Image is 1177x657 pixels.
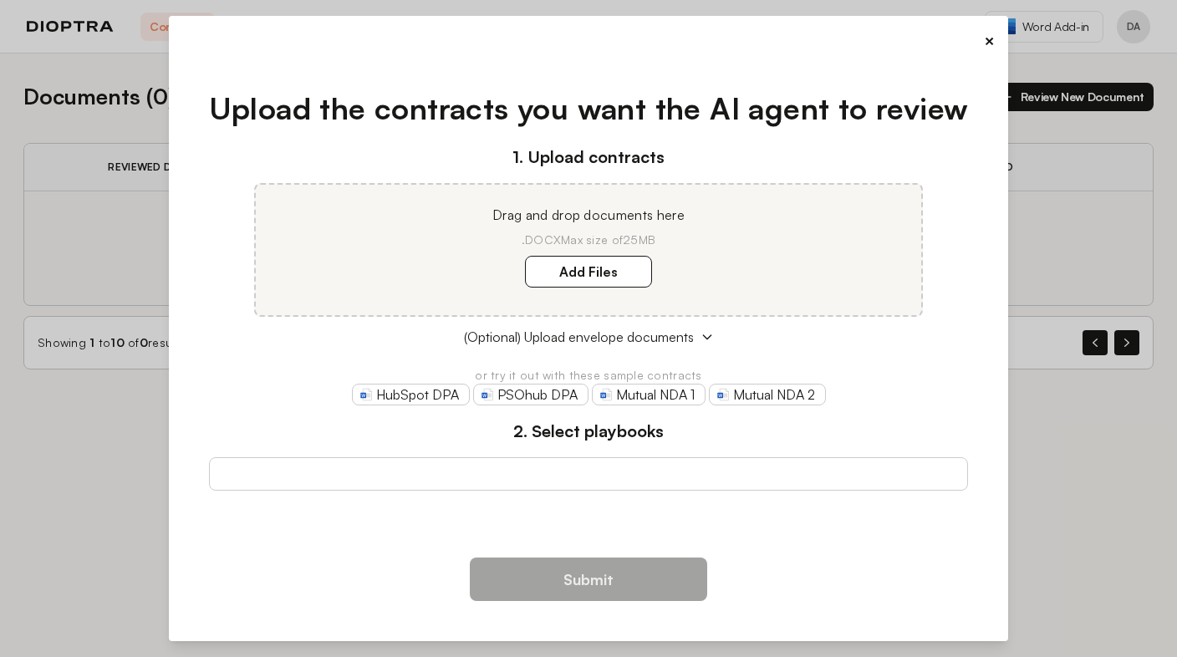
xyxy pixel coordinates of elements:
[209,419,969,444] h3: 2. Select playbooks
[276,232,901,248] p: .DOCX Max size of 25MB
[984,29,995,53] button: ×
[209,367,969,384] p: or try it out with these sample contracts
[276,205,901,225] p: Drag and drop documents here
[592,384,706,405] a: Mutual NDA 1
[209,327,969,347] button: (Optional) Upload envelope documents
[470,558,707,601] button: Submit
[352,384,470,405] a: HubSpot DPA
[473,384,588,405] a: PSOhub DPA
[209,145,969,170] h3: 1. Upload contracts
[209,86,969,131] h1: Upload the contracts you want the AI agent to review
[464,327,694,347] span: (Optional) Upload envelope documents
[525,256,652,288] label: Add Files
[709,384,826,405] a: Mutual NDA 2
